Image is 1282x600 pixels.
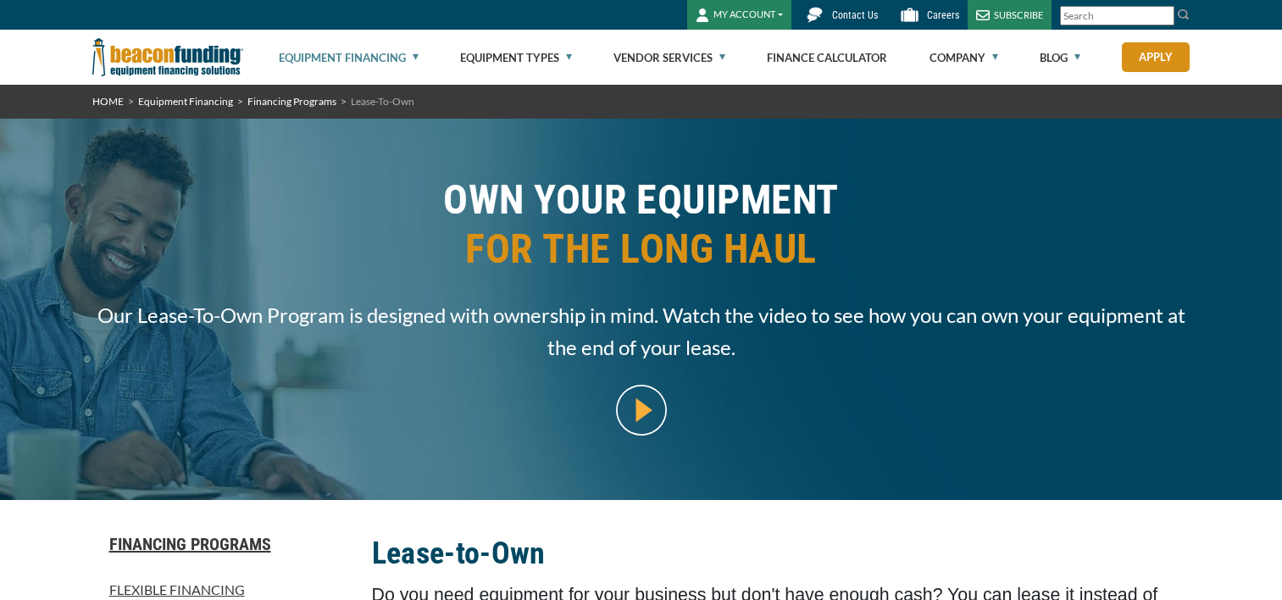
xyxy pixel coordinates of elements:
[92,299,1190,364] span: Our Lease-To-Own Program is designed with ownership in mind. Watch the video to see how you can o...
[767,31,887,85] a: Finance Calculator
[372,534,1190,573] h2: Lease-to-Own
[138,95,233,108] a: Equipment Financing
[460,31,572,85] a: Equipment Types
[832,9,878,21] span: Contact Us
[1122,42,1190,72] a: Apply
[92,225,1190,274] span: FOR THE LONG HAUL
[1040,31,1080,85] a: Blog
[279,31,419,85] a: Equipment Financing
[1157,9,1170,23] a: Clear search text
[1177,8,1190,21] img: Search
[930,31,998,85] a: Company
[92,534,352,554] a: Financing Programs
[351,95,414,108] span: Lease-To-Own
[92,95,124,108] a: HOME
[92,30,243,85] img: Beacon Funding Corporation logo
[247,95,336,108] a: Financing Programs
[1060,6,1174,25] input: Search
[92,580,352,600] a: Flexible Financing
[927,9,959,21] span: Careers
[616,385,667,436] img: video modal pop-up play button
[92,175,1190,286] h1: OWN YOUR EQUIPMENT
[613,31,725,85] a: Vendor Services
